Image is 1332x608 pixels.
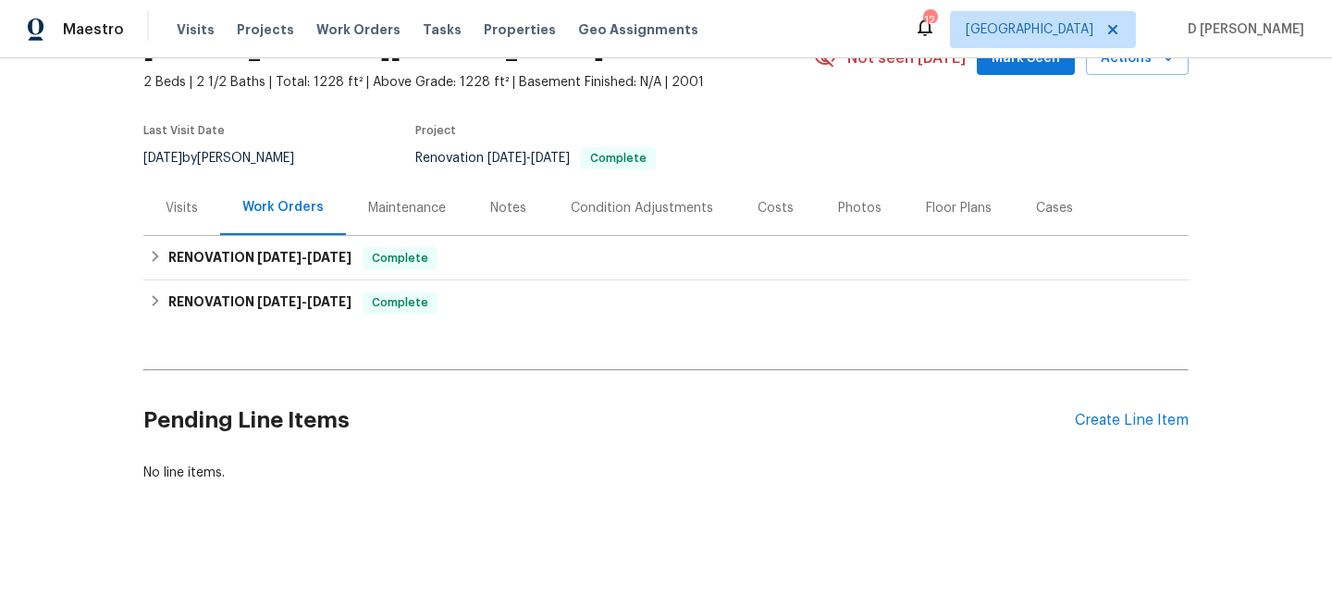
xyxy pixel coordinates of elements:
[992,47,1060,70] span: Mark Seen
[977,42,1075,76] button: Mark Seen
[364,293,436,312] span: Complete
[484,20,556,39] span: Properties
[143,378,1075,464] h2: Pending Line Items
[490,199,526,217] div: Notes
[257,295,351,308] span: -
[368,199,446,217] div: Maintenance
[531,152,570,165] span: [DATE]
[307,251,351,264] span: [DATE]
[923,11,936,30] div: 12
[583,153,654,164] span: Complete
[168,292,351,314] h6: RENOVATION
[1075,412,1189,429] div: Create Line Item
[257,251,351,264] span: -
[571,199,713,217] div: Condition Adjustments
[143,280,1189,325] div: RENOVATION [DATE]-[DATE]Complete
[838,199,882,217] div: Photos
[237,20,294,39] span: Projects
[177,20,215,39] span: Visits
[487,152,526,165] span: [DATE]
[168,247,351,269] h6: RENOVATION
[143,147,316,169] div: by [PERSON_NAME]
[1180,20,1304,39] span: D [PERSON_NAME]
[966,20,1093,39] span: [GEOGRAPHIC_DATA]
[143,40,604,58] h2: [STREET_ADDRESS][PERSON_NAME]
[423,23,462,36] span: Tasks
[415,125,456,136] span: Project
[487,152,570,165] span: -
[307,295,351,308] span: [DATE]
[143,125,225,136] span: Last Visit Date
[578,20,698,39] span: Geo Assignments
[143,73,814,92] span: 2 Beds | 2 1/2 Baths | Total: 1228 ft² | Above Grade: 1228 ft² | Basement Finished: N/A | 2001
[364,249,436,267] span: Complete
[847,49,966,68] span: Not seen [DATE]
[1101,47,1174,70] span: Actions
[1036,199,1073,217] div: Cases
[166,199,198,217] div: Visits
[926,199,992,217] div: Floor Plans
[316,20,401,39] span: Work Orders
[143,464,1189,482] div: No line items.
[143,236,1189,280] div: RENOVATION [DATE]-[DATE]Complete
[63,20,124,39] span: Maestro
[143,152,182,165] span: [DATE]
[242,198,324,217] div: Work Orders
[1086,42,1189,76] button: Actions
[415,152,656,165] span: Renovation
[257,251,302,264] span: [DATE]
[257,295,302,308] span: [DATE]
[758,199,794,217] div: Costs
